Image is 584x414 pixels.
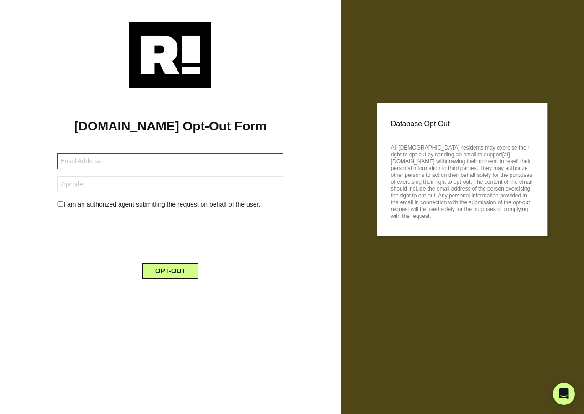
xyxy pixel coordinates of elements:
p: All [DEMOGRAPHIC_DATA] residents may exercise their right to opt-out by sending an email to suppo... [391,142,534,220]
div: Open Intercom Messenger [553,383,575,405]
iframe: reCAPTCHA [101,217,240,252]
p: Database Opt Out [391,117,534,131]
img: Retention.com [129,22,211,88]
input: Zipcode [57,176,283,192]
input: Email Address [57,153,283,169]
h1: [DOMAIN_NAME] Opt-Out Form [14,119,327,134]
div: I am an authorized agent submitting the request on behalf of the user. [51,200,290,209]
button: OPT-OUT [142,263,198,279]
